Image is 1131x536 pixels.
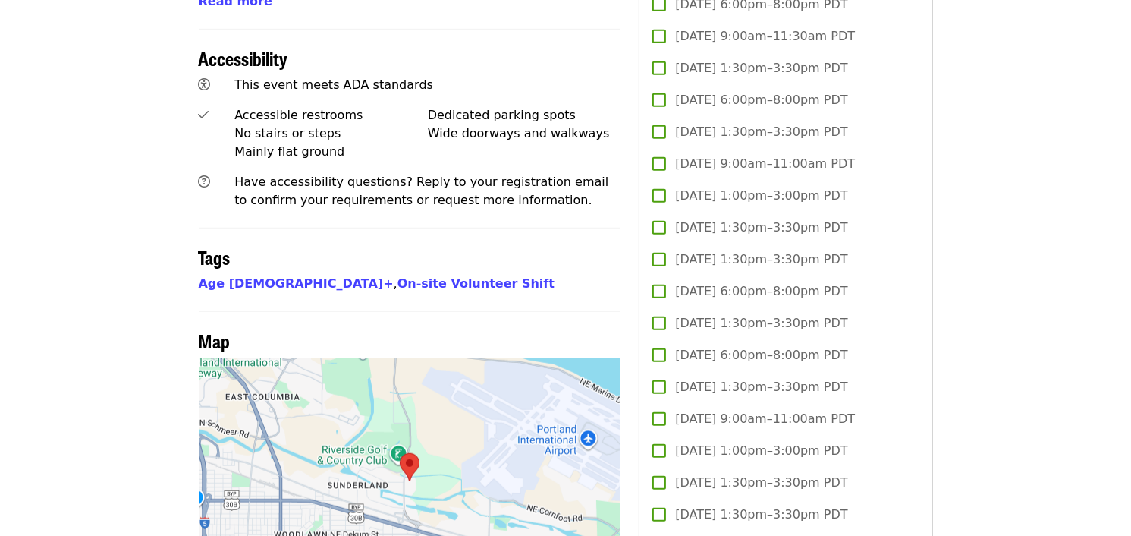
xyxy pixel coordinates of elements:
span: [DATE] 6:00pm–8:00pm PDT [675,346,847,364]
div: Accessible restrooms [234,106,428,125]
i: check icon [199,108,209,122]
span: [DATE] 1:00pm–3:00pm PDT [675,442,847,460]
span: [DATE] 1:30pm–3:30pm PDT [675,251,847,269]
span: , [199,276,397,291]
i: universal-access icon [199,77,211,92]
span: [DATE] 9:00am–11:00am PDT [675,410,855,428]
span: Tags [199,244,231,270]
span: [DATE] 9:00am–11:00am PDT [675,155,855,173]
span: [DATE] 1:30pm–3:30pm PDT [675,378,847,396]
div: Dedicated parking spots [428,106,621,125]
span: [DATE] 1:30pm–3:30pm PDT [675,219,847,237]
span: [DATE] 1:30pm–3:30pm PDT [675,506,847,524]
span: [DATE] 1:30pm–3:30pm PDT [675,474,847,492]
span: Have accessibility questions? Reply to your registration email to confirm your requirements or re... [234,175,608,207]
span: [DATE] 9:00am–11:30am PDT [675,27,855,46]
div: No stairs or steps [234,125,428,143]
i: question-circle icon [199,175,211,189]
span: Map [199,327,231,354]
span: [DATE] 1:30pm–3:30pm PDT [675,314,847,333]
span: [DATE] 1:00pm–3:00pm PDT [675,187,847,205]
div: Mainly flat ground [234,143,428,161]
span: Accessibility [199,45,288,71]
span: This event meets ADA standards [234,77,433,92]
div: Wide doorways and walkways [428,125,621,143]
span: [DATE] 6:00pm–8:00pm PDT [675,282,847,301]
span: [DATE] 1:30pm–3:30pm PDT [675,59,847,77]
a: On-site Volunteer Shift [397,276,555,291]
span: [DATE] 6:00pm–8:00pm PDT [675,91,847,109]
a: Age [DEMOGRAPHIC_DATA]+ [199,276,394,291]
span: [DATE] 1:30pm–3:30pm PDT [675,123,847,141]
